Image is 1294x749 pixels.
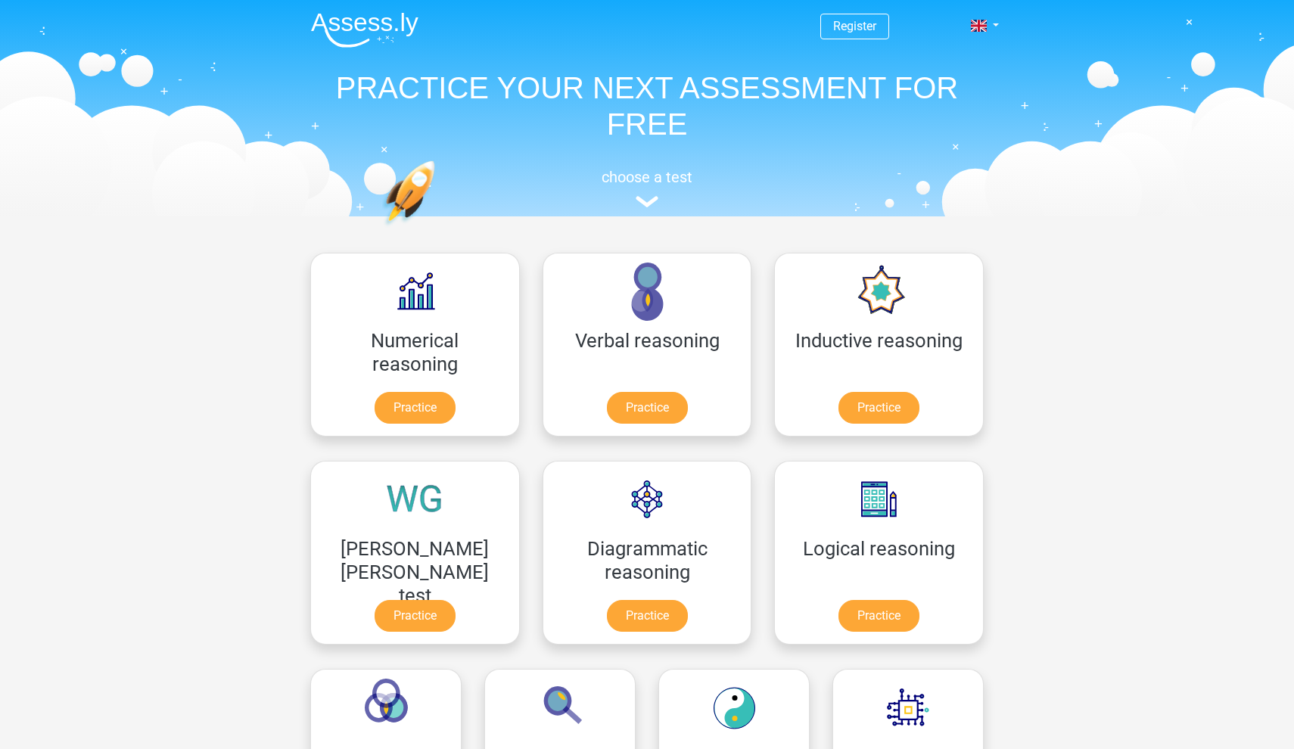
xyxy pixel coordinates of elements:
img: Assessly [311,12,418,48]
a: Practice [838,392,919,424]
h1: PRACTICE YOUR NEXT ASSESSMENT FOR FREE [299,70,995,142]
h5: choose a test [299,168,995,186]
a: Practice [607,392,688,424]
a: Register [833,19,876,33]
a: choose a test [299,168,995,208]
img: practice [382,160,493,297]
a: Practice [838,600,919,632]
a: Practice [375,600,456,632]
img: assessment [636,196,658,207]
a: Practice [607,600,688,632]
a: Practice [375,392,456,424]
